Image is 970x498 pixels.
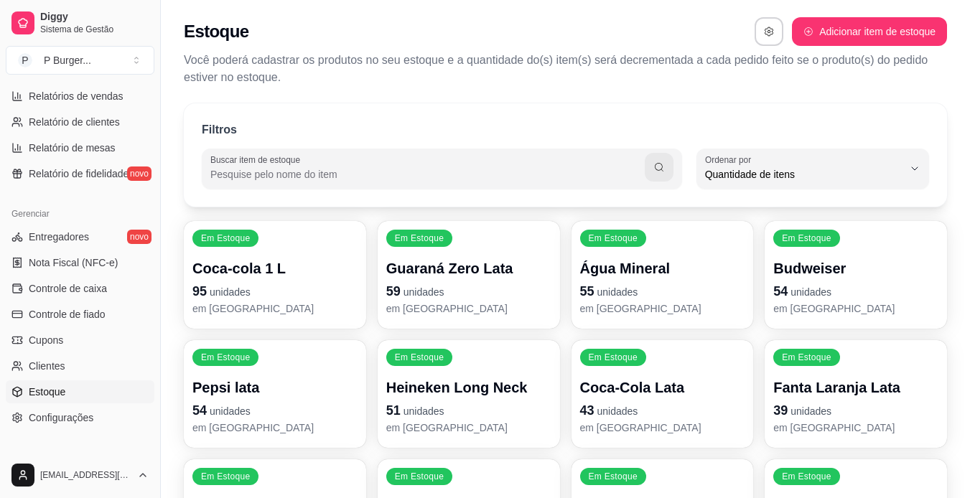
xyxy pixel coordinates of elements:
p: em [GEOGRAPHIC_DATA] [773,301,938,316]
p: em [GEOGRAPHIC_DATA] [386,421,551,435]
p: Em Estoque [201,352,250,363]
p: Em Estoque [201,471,250,482]
button: Select a team [6,46,154,75]
p: Em Estoque [395,352,444,363]
a: Relatórios de vendas [6,85,154,108]
p: em [GEOGRAPHIC_DATA] [580,301,745,316]
p: Água Mineral [580,258,745,278]
p: em [GEOGRAPHIC_DATA] [773,421,938,435]
button: Em EstoqueCoca-cola 1 L95unidadesem [GEOGRAPHIC_DATA] [184,221,366,329]
a: Estoque [6,380,154,403]
label: Buscar item de estoque [210,154,305,166]
a: Cupons [6,329,154,352]
span: Nota Fiscal (NFC-e) [29,255,118,270]
p: Em Estoque [201,232,250,244]
p: Em Estoque [782,471,831,482]
p: 59 [386,281,551,301]
p: em [GEOGRAPHIC_DATA] [192,421,358,435]
button: Ordenar porQuantidade de itens [696,149,929,189]
span: Controle de caixa [29,281,107,296]
a: Controle de caixa [6,277,154,300]
button: Adicionar item de estoque [792,17,947,46]
span: unidades [210,286,251,298]
label: Ordenar por [705,154,756,166]
span: unidades [597,286,638,298]
span: Relatórios de vendas [29,89,123,103]
p: Em Estoque [589,352,638,363]
p: Filtros [202,121,237,138]
span: Relatório de mesas [29,141,116,155]
div: P Burger ... [44,53,91,67]
p: 51 [386,400,551,421]
span: Sistema de Gestão [40,24,149,35]
div: Gerenciar [6,202,154,225]
span: Cupons [29,333,63,347]
span: [EMAIL_ADDRESS][DOMAIN_NAME] [40,469,131,481]
p: Em Estoque [395,232,444,244]
span: Clientes [29,359,65,373]
span: Diggy [40,11,149,24]
button: Em EstoqueFanta Laranja Lata39unidadesem [GEOGRAPHIC_DATA] [765,340,947,448]
span: P [18,53,32,67]
button: Em EstoqueGuaraná Zero Lata59unidadesem [GEOGRAPHIC_DATA] [378,221,560,329]
p: Budweiser [773,258,938,278]
p: em [GEOGRAPHIC_DATA] [580,421,745,435]
div: Diggy [6,446,154,469]
button: Em EstoqueÁgua Mineral55unidadesem [GEOGRAPHIC_DATA] [572,221,754,329]
span: Controle de fiado [29,307,106,321]
p: em [GEOGRAPHIC_DATA] [386,301,551,316]
span: Entregadores [29,230,89,244]
button: Em EstoqueCoca-Cola Lata43unidadesem [GEOGRAPHIC_DATA] [572,340,754,448]
p: em [GEOGRAPHIC_DATA] [192,301,358,316]
p: Heineken Long Neck [386,377,551,398]
p: Pepsi lata [192,377,358,398]
a: Entregadoresnovo [6,225,154,248]
p: Em Estoque [589,232,638,244]
a: Configurações [6,406,154,429]
button: Em EstoquePepsi lata54unidadesem [GEOGRAPHIC_DATA] [184,340,366,448]
span: Configurações [29,410,93,425]
span: unidades [791,405,831,417]
p: 54 [773,281,938,301]
p: Em Estoque [589,471,638,482]
p: 95 [192,281,358,301]
p: Coca-Cola Lata [580,377,745,398]
span: Relatório de clientes [29,115,120,129]
p: 43 [580,400,745,421]
p: 54 [192,400,358,421]
p: Coca-cola 1 L [192,258,358,278]
a: Relatório de clientes [6,111,154,133]
span: unidades [404,286,444,298]
span: Quantidade de itens [705,167,903,182]
p: Fanta Laranja Lata [773,377,938,398]
p: 39 [773,400,938,421]
p: Em Estoque [782,352,831,363]
span: Relatório de fidelidade [29,166,129,181]
p: 55 [580,281,745,301]
input: Buscar item de estoque [210,167,645,182]
p: Você poderá cadastrar os produtos no seu estoque e a quantidade do(s) item(s) será decrementada a... [184,52,947,86]
span: unidades [210,405,251,417]
a: Relatório de mesas [6,136,154,159]
button: [EMAIL_ADDRESS][DOMAIN_NAME] [6,458,154,492]
button: Em EstoqueBudweiser54unidadesem [GEOGRAPHIC_DATA] [765,221,947,329]
p: Em Estoque [395,471,444,482]
a: Relatório de fidelidadenovo [6,162,154,185]
a: DiggySistema de Gestão [6,6,154,40]
span: unidades [404,405,444,417]
span: unidades [597,405,638,417]
a: Controle de fiado [6,303,154,326]
span: Estoque [29,385,65,399]
button: Em EstoqueHeineken Long Neck51unidadesem [GEOGRAPHIC_DATA] [378,340,560,448]
span: unidades [791,286,831,298]
p: Guaraná Zero Lata [386,258,551,278]
p: Em Estoque [782,232,831,244]
a: Clientes [6,354,154,377]
h2: Estoque [184,20,248,43]
a: Nota Fiscal (NFC-e) [6,251,154,274]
